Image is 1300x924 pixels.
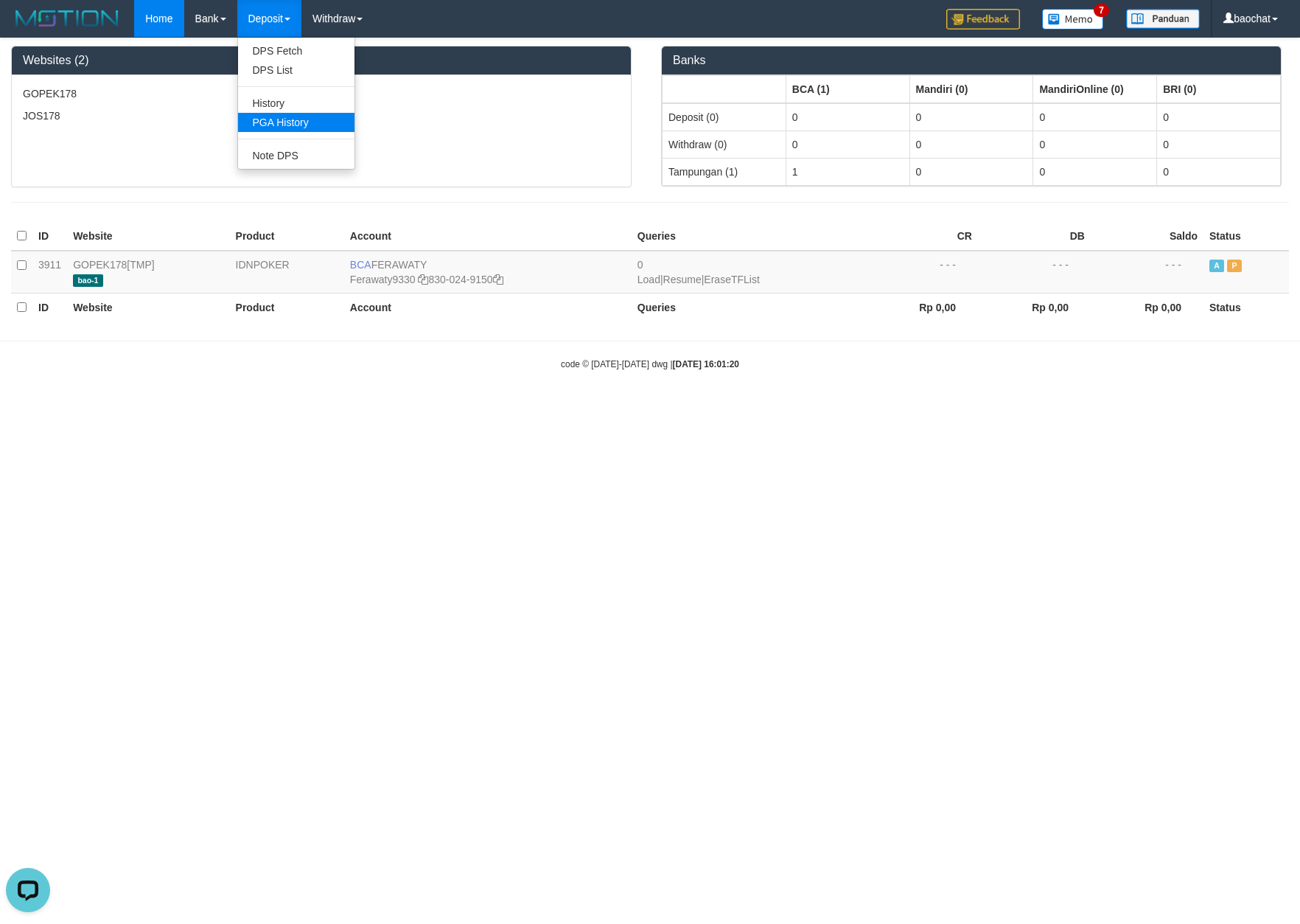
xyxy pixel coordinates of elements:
[32,251,67,293] td: 3911
[32,293,67,322] th: ID
[230,293,344,322] th: Product
[238,94,354,113] a: History
[909,103,1033,131] td: 0
[238,41,354,60] a: DPS Fetch
[350,259,371,271] span: BCA
[978,293,1091,322] th: Rp 0,00
[230,222,344,251] th: Product
[663,158,786,185] td: Tampungan (1)
[230,251,344,293] td: IDNPOKER
[32,222,67,251] th: ID
[1033,75,1157,103] th: Group: activate to sort column ascending
[1157,75,1281,103] th: Group: activate to sort column ascending
[1094,4,1109,17] span: 7
[909,158,1033,185] td: 0
[1033,103,1157,131] td: 0
[663,75,786,103] th: Group: activate to sort column ascending
[978,251,1091,293] td: - - -
[1203,222,1289,251] th: Status
[238,146,354,165] a: Note DPS
[418,274,428,285] a: Copy Ferawaty9330 to clipboard
[344,222,632,251] th: Account
[632,222,865,251] th: Queries
[23,54,620,67] h3: Websites (2)
[632,293,865,322] th: Queries
[909,131,1033,158] td: 0
[67,293,229,322] th: Website
[1091,222,1203,251] th: Saldo
[946,9,1020,29] img: Feedback.jpg
[786,158,909,185] td: 1
[73,274,103,287] span: bao-1
[673,359,739,369] strong: [DATE] 16:01:20
[23,108,620,123] p: JOS178
[1209,260,1224,272] span: Active
[865,251,978,293] td: - - -
[637,259,760,285] span: | |
[1091,251,1203,293] td: - - -
[786,103,909,131] td: 0
[1157,158,1281,185] td: 0
[350,274,416,285] a: Ferawaty9330
[704,274,759,285] a: EraseTFList
[673,54,1270,67] h3: Banks
[1227,260,1242,272] span: Paused
[493,274,503,285] a: Copy 8300249150 to clipboard
[238,60,354,80] a: DPS List
[663,131,786,158] td: Withdraw (0)
[1126,9,1200,29] img: panduan.png
[909,75,1033,103] th: Group: activate to sort column ascending
[1042,9,1104,29] img: Button%20Memo.svg
[1091,293,1203,322] th: Rp 0,00
[786,75,909,103] th: Group: activate to sort column ascending
[1033,158,1157,185] td: 0
[663,103,786,131] td: Deposit (0)
[1157,131,1281,158] td: 0
[11,7,123,29] img: MOTION_logo.png
[344,293,632,322] th: Account
[637,274,660,285] a: Load
[1033,131,1157,158] td: 0
[978,222,1091,251] th: DB
[865,222,978,251] th: CR
[1203,293,1289,322] th: Status
[1157,103,1281,131] td: 0
[663,274,702,285] a: Resume
[6,6,50,50] button: Open LiveChat chat widget
[344,251,632,293] td: FERAWATY 830-024-9150
[637,259,643,271] span: 0
[67,222,229,251] th: Website
[865,293,978,322] th: Rp 0,00
[561,359,739,369] small: code © [DATE]-[DATE] dwg |
[67,251,229,293] td: [TMP]
[73,259,127,271] a: GOPEK178
[238,113,354,132] a: PGA History
[786,131,909,158] td: 0
[23,86,620,101] p: GOPEK178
